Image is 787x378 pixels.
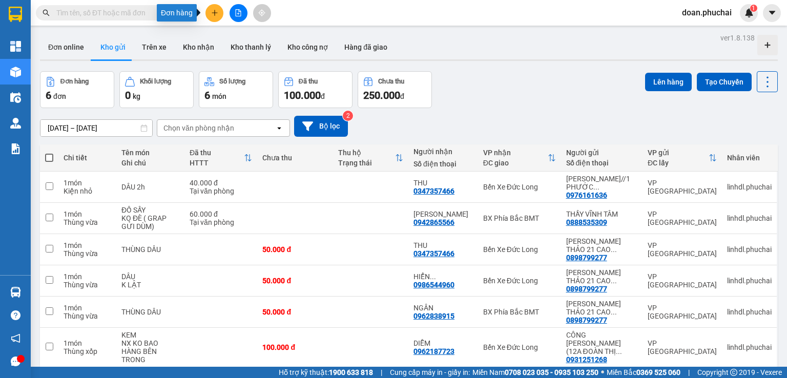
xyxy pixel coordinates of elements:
[611,245,617,254] span: ...
[190,187,252,195] div: Tại văn phòng
[768,8,777,17] span: caret-down
[262,308,327,316] div: 50.000 đ
[134,35,175,59] button: Trên xe
[10,287,21,298] img: warehouse-icon
[262,343,327,351] div: 100.000 đ
[381,367,382,378] span: |
[688,367,690,378] span: |
[284,89,321,101] span: 100.000
[11,356,20,366] span: message
[125,89,131,101] span: 0
[566,285,607,293] div: 0898799277
[483,159,548,167] div: ĐC giao
[648,210,717,226] div: VP [GEOGRAPHIC_DATA]
[53,92,66,100] span: đơn
[121,281,179,289] div: K LẬT
[336,35,396,59] button: Hàng đã giao
[10,118,21,129] img: warehouse-icon
[140,78,171,85] div: Khối lượng
[278,71,353,108] button: Đã thu100.000đ
[727,343,772,351] div: linhdl.phuchai
[121,331,179,339] div: KEM
[413,187,454,195] div: 0347357466
[601,370,604,374] span: ⚪️
[64,218,111,226] div: Thùng vừa
[697,73,752,91] button: Tạo Chuyến
[190,149,244,157] div: Đã thu
[262,154,327,162] div: Chưa thu
[121,159,179,167] div: Ghi chú
[10,143,21,154] img: solution-icon
[46,89,51,101] span: 6
[763,4,781,22] button: caret-down
[648,159,709,167] div: ĐC lấy
[483,183,556,191] div: Bến Xe Đức Long
[184,144,257,172] th: Toggle SortBy
[611,308,617,316] span: ...
[720,32,755,44] div: ver 1.8.138
[11,310,20,320] span: question-circle
[190,159,244,167] div: HTTT
[413,312,454,320] div: 0962838915
[607,367,680,378] span: Miền Bắc
[413,148,473,156] div: Người nhận
[566,175,637,191] div: NGUYỄN HỮU LÊ VŨ//1 PHƯỚC THÀNH
[10,67,21,77] img: warehouse-icon
[279,35,336,59] button: Kho công nợ
[566,254,607,262] div: 0898799277
[230,4,247,22] button: file-add
[413,272,473,281] div: HIỂN 0986544962
[413,281,454,289] div: 0986544960
[219,78,245,85] div: Số lượng
[483,245,556,254] div: Bến Xe Đức Long
[483,214,556,222] div: BX Phía Bắc BMT
[566,191,607,199] div: 0976161636
[400,92,404,100] span: đ
[430,272,436,281] span: ...
[338,159,395,167] div: Trạng thái
[648,304,717,320] div: VP [GEOGRAPHIC_DATA]
[64,272,111,281] div: 1 món
[121,272,179,281] div: DÂU
[121,245,179,254] div: THÙNG DÂU
[43,9,50,16] span: search
[40,120,152,136] input: Select a date range.
[64,339,111,347] div: 1 món
[505,368,598,376] strong: 0708 023 035 - 0935 103 250
[222,35,279,59] button: Kho thanh lý
[64,347,111,355] div: Thùng xốp
[56,7,177,18] input: Tìm tên, số ĐT hoặc mã đơn
[258,9,265,16] span: aim
[253,4,271,22] button: aim
[64,304,111,312] div: 1 món
[413,179,473,187] div: THU
[175,35,222,59] button: Kho nhận
[279,367,373,378] span: Hỗ trợ kỹ thuật:
[275,124,283,132] svg: open
[163,123,234,133] div: Chọn văn phòng nhận
[190,210,252,218] div: 60.000 đ
[593,183,599,191] span: ...
[235,9,242,16] span: file-add
[121,308,179,316] div: THÙNG DÂU
[413,249,454,258] div: 0347357466
[199,71,273,108] button: Số lượng6món
[204,89,210,101] span: 6
[566,268,637,285] div: NGUYỄN THỊ BÍCH THẢO 21 CAO THẮNG
[363,89,400,101] span: 250.000
[205,4,223,22] button: plus
[119,71,194,108] button: Khối lượng0kg
[744,8,754,17] img: icon-new-feature
[64,281,111,289] div: Thùng vừa
[338,149,395,157] div: Thu hộ
[333,144,408,172] th: Toggle SortBy
[727,308,772,316] div: linhdl.phuchai
[10,41,21,52] img: dashboard-icon
[64,179,111,187] div: 1 món
[121,206,179,214] div: ĐỒ SẤY
[730,369,737,376] span: copyright
[566,149,637,157] div: Người gửi
[121,339,179,364] div: NX KO BAO HÀNG BÊN TRONG
[413,210,473,218] div: QUỲNH THƯ
[752,5,755,12] span: 1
